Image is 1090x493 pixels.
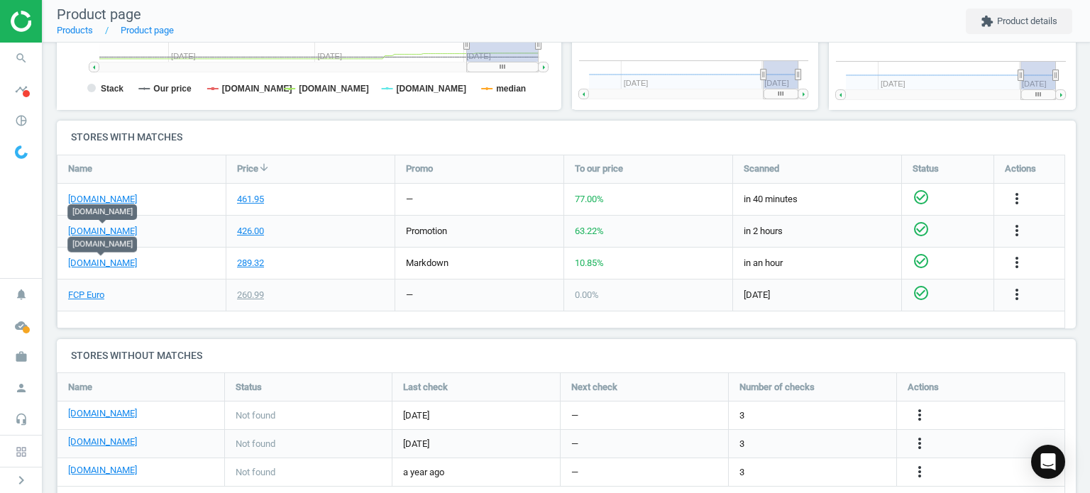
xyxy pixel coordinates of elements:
[739,466,744,479] span: 3
[57,121,1076,154] h4: Stores with matches
[403,409,549,422] span: [DATE]
[913,162,939,175] span: Status
[8,45,35,72] i: search
[981,15,993,28] i: extension
[8,107,35,134] i: pie_chart_outlined
[769,34,796,43] tspan: 29. Sep
[236,466,275,479] span: Not found
[616,34,639,43] tspan: 8. Sep
[575,289,599,300] span: 0.00 %
[57,25,93,35] a: Products
[67,236,137,252] div: [DOMAIN_NAME]
[68,436,137,448] a: [DOMAIN_NAME]
[1008,222,1025,239] i: more_vert
[397,84,467,94] tspan: [DOMAIN_NAME]
[13,472,30,489] i: chevron_right
[57,6,141,23] span: Product page
[8,76,35,103] i: timeline
[911,463,928,482] button: more_vert
[496,84,526,94] tspan: median
[68,257,137,270] a: [DOMAIN_NAME]
[8,281,35,308] i: notifications
[258,162,270,173] i: arrow_downward
[913,253,930,270] i: check_circle_outline
[1027,34,1054,43] tspan: 29. Sep
[1008,190,1025,209] button: more_vert
[237,162,258,175] span: Price
[575,194,604,204] span: 77.00 %
[911,406,928,425] button: more_vert
[571,438,578,450] span: —
[406,257,448,268] span: markdown
[744,289,891,301] span: [DATE]
[236,409,275,422] span: Not found
[1008,286,1025,303] i: more_vert
[101,84,123,94] tspan: Stack
[121,25,174,35] a: Product page
[68,381,92,394] span: Name
[15,145,28,159] img: wGWNvw8QSZomAAAAABJRU5ErkJggg==
[11,11,111,32] img: ajHJNr6hYgQAAAAASUVORK5CYII=
[571,381,617,394] span: Next check
[1008,222,1025,240] button: more_vert
[744,193,891,206] span: in 40 minutes
[744,162,779,175] span: Scanned
[744,257,891,270] span: in an hour
[739,381,815,394] span: Number of checks
[1008,254,1025,271] i: more_vert
[403,466,549,479] span: a year ago
[406,162,433,175] span: Promo
[575,257,604,268] span: 10.85 %
[571,409,578,422] span: —
[68,289,104,301] a: FCP Euro
[1005,162,1036,175] span: Actions
[406,226,447,236] span: promotion
[1008,254,1025,272] button: more_vert
[744,225,891,238] span: in 2 hours
[923,34,949,43] tspan: 15. Sep
[913,221,930,238] i: check_circle_outline
[222,84,292,94] tspan: [DOMAIN_NAME]
[403,438,549,450] span: [DATE]
[908,381,939,394] span: Actions
[8,375,35,401] i: person
[4,471,39,489] button: chevron_right
[8,312,35,339] i: cloud_done
[911,435,928,452] i: more_vert
[966,9,1072,34] button: extensionProduct details
[237,225,264,238] div: 426.00
[575,162,623,175] span: To our price
[403,381,448,394] span: Last check
[237,193,264,206] div: 461.95
[575,226,604,236] span: 63.22 %
[739,438,744,450] span: 3
[67,204,137,220] div: [DOMAIN_NAME]
[236,438,275,450] span: Not found
[1008,286,1025,304] button: more_vert
[1031,445,1065,479] div: Open Intercom Messenger
[739,409,744,422] span: 3
[68,162,92,175] span: Name
[913,284,930,301] i: check_circle_outline
[68,407,137,420] a: [DOMAIN_NAME]
[406,289,413,301] div: —
[911,435,928,453] button: more_vert
[237,257,264,270] div: 289.32
[8,406,35,433] i: headset_mic
[975,34,1002,43] tspan: 22. Sep
[913,189,930,206] i: check_circle_outline
[299,84,369,94] tspan: [DOMAIN_NAME]
[236,381,262,394] span: Status
[911,406,928,423] i: more_vert
[8,343,35,370] i: work
[666,34,693,43] tspan: 15. Sep
[911,463,928,480] i: more_vert
[68,225,137,238] a: [DOMAIN_NAME]
[571,466,578,479] span: —
[237,289,264,301] div: 260.99
[717,34,744,43] tspan: 22. Sep
[406,193,413,206] div: —
[68,464,137,477] a: [DOMAIN_NAME]
[68,193,137,206] a: [DOMAIN_NAME]
[57,339,1076,372] h4: Stores without matches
